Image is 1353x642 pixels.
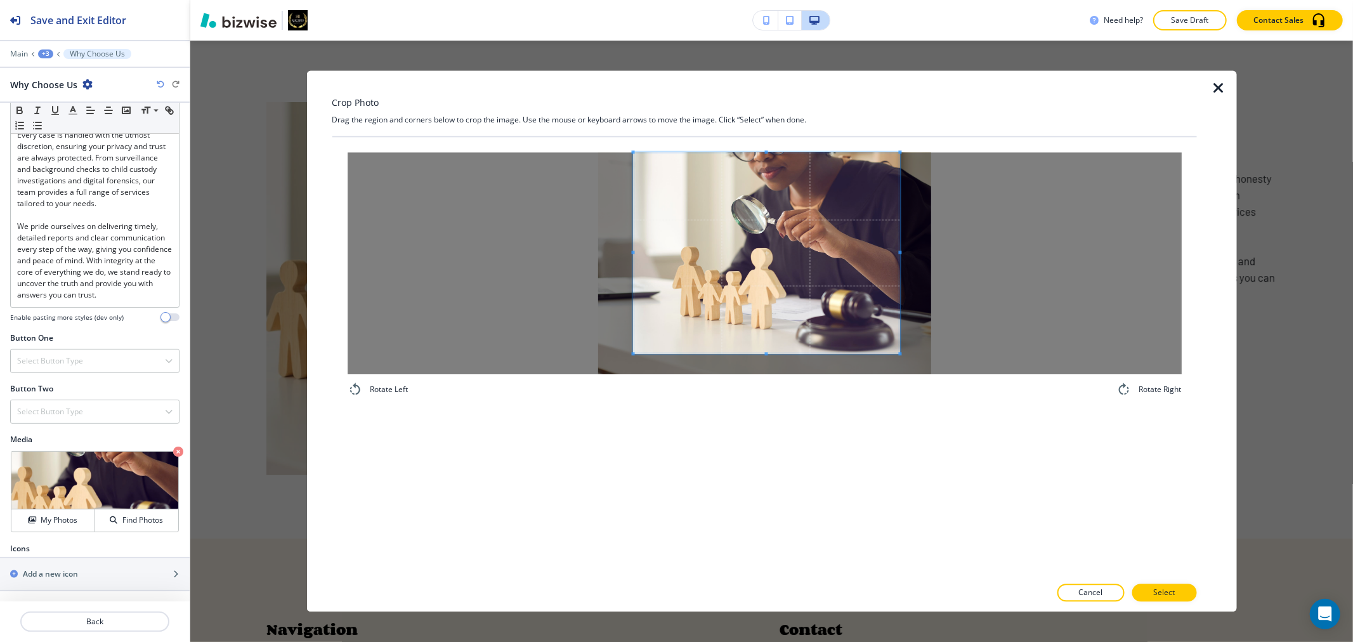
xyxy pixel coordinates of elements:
[20,612,169,632] button: Back
[17,84,169,209] span: At Southern Integrity Investigations, we combine years of proven investigative experience with an...
[1139,384,1181,395] h4: Rotate Right
[332,96,379,109] h3: Crop Photo
[1253,15,1304,26] p: Contact Sales
[1237,10,1343,30] button: Contact Sales
[200,13,277,28] img: Bizwise Logo
[370,384,408,395] h4: Rotate Left
[22,616,168,627] p: Back
[95,509,178,532] button: Find Photos
[332,114,1196,126] h4: Drag the region and corners below to crop the image. Use the mouse or keyboard arrows to move the...
[1078,587,1102,599] p: Cancel
[11,509,95,532] button: My Photos
[1153,587,1175,599] p: Select
[38,49,53,58] button: +3
[30,13,126,28] h2: Save and Exit Editor
[63,49,131,59] button: Why Choose Us
[347,382,408,397] div: Rotate Left
[122,514,163,526] h4: Find Photos
[10,78,77,91] h2: Why Choose Us
[10,543,30,554] h2: Icons
[17,406,83,417] h4: Select Button Type
[17,355,83,367] h4: Select Button Type
[1116,382,1181,397] div: Rotate Right
[10,450,180,533] div: My PhotosFind Photos
[1153,10,1227,30] button: Save Draft
[70,49,125,58] p: Why Choose Us
[17,221,174,300] span: We pride ourselves on delivering timely, detailed reports and clear communication every step of t...
[10,332,53,344] h2: Button One
[23,568,78,580] h2: Add a new icon
[1310,599,1340,629] div: Open Intercom Messenger
[1170,15,1210,26] p: Save Draft
[10,313,124,322] h4: Enable pasting more styles (dev only)
[10,49,28,58] button: Main
[10,434,180,445] h2: Media
[10,383,53,395] h2: Button Two
[288,10,308,30] img: Your Logo
[1132,584,1196,602] button: Select
[1104,15,1143,26] h3: Need help?
[41,514,77,526] h4: My Photos
[1057,584,1124,602] button: Cancel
